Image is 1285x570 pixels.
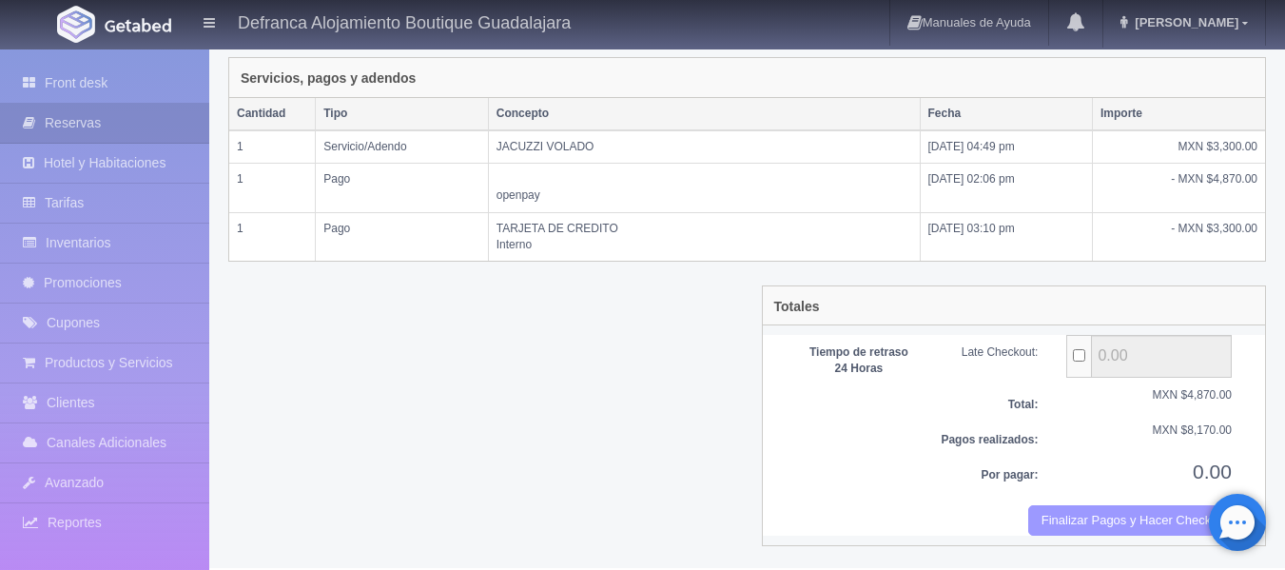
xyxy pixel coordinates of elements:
th: Importe [1093,98,1266,130]
th: Cantidad [229,98,316,130]
span: [PERSON_NAME] [1130,15,1238,29]
button: Finalizar Pagos y Hacer Checkout [1028,505,1232,537]
b: Por pagar: [981,468,1038,482]
b: Total: [1008,398,1039,411]
div: Late Checkout: [936,344,1052,361]
td: Pago [316,212,489,261]
td: TARJETA DE CREDITO Interno [488,212,920,261]
td: - MXN $4,870.00 [1093,164,1266,212]
b: Tiempo de retraso 24 Horas [809,345,908,375]
img: Getabed [105,18,171,32]
th: Concepto [488,98,920,130]
div: MXN $4,870.00 [1052,387,1246,403]
input: ... [1091,335,1232,378]
td: Pago [316,164,489,212]
td: 1 [229,164,316,212]
td: 1 [229,212,316,261]
td: openpay [488,164,920,212]
td: MXN $3,300.00 [1093,130,1266,164]
h4: Totales [774,300,820,314]
img: Getabed [57,6,95,43]
th: Tipo [316,98,489,130]
h4: Defranca Alojamiento Boutique Guadalajara [238,10,571,33]
h4: Servicios, pagos y adendos [241,71,416,86]
div: MXN $8,170.00 [1052,423,1246,439]
td: [DATE] 03:10 pm [920,212,1093,261]
td: - MXN $3,300.00 [1093,212,1266,261]
b: Pagos realizados: [941,433,1038,446]
span: JACUZZI VOLADO [496,140,594,153]
td: 1 [229,130,316,164]
td: Servicio/Adendo [316,130,489,164]
td: [DATE] 02:06 pm [920,164,1093,212]
td: [DATE] 04:49 pm [920,130,1093,164]
input: ... [1073,349,1085,362]
th: Fecha [920,98,1093,130]
div: 0.00 [1052,458,1246,485]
